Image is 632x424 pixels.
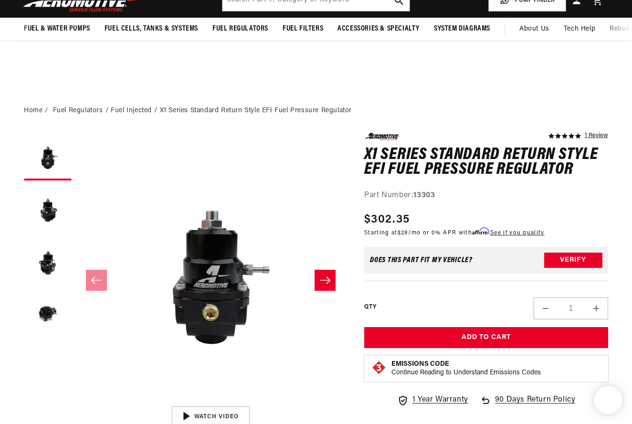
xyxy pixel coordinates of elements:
[544,253,602,268] button: Verify
[17,18,97,40] summary: Fuel & Water Pumps
[512,18,557,41] a: About Us
[391,360,449,368] strong: Emissions Code
[398,230,409,236] span: $28
[24,106,42,116] a: Home
[397,394,468,406] a: 1 Year Warranty
[364,190,608,202] div: Part Number:
[337,24,420,34] span: Accessories & Specialty
[370,256,473,264] div: Does This part fit My vehicle?
[275,18,330,40] summary: Fuel Filters
[97,18,205,40] summary: Fuel Cells, Tanks & Systems
[472,228,489,235] span: Affirm
[283,24,323,34] span: Fuel Filters
[86,270,107,291] button: Slide left
[585,133,608,139] a: 1 reviews
[105,24,198,34] span: Fuel Cells, Tanks & Systems
[427,18,497,40] summary: System Diagrams
[364,327,608,349] button: Add to Cart
[519,25,549,32] span: About Us
[557,18,602,41] summary: Tech Help
[24,290,72,338] button: Load image 4 in gallery view
[364,303,376,311] label: QTY
[24,185,72,233] button: Load image 2 in gallery view
[495,394,576,416] span: 90 Days Return Policy
[434,24,490,34] span: System Diagrams
[24,106,608,116] nav: breadcrumbs
[364,228,544,237] p: Starting at /mo or 0% APR with .
[564,24,595,34] span: Tech Help
[24,24,90,34] span: Fuel & Water Pumps
[315,270,336,291] button: Slide right
[364,148,608,178] h1: X1 Series Standard Return Style EFI Fuel Pressure Regulator
[371,360,387,375] img: Emissions code
[24,133,72,180] button: Load image 1 in gallery view
[391,369,541,377] p: Continue Reading to Understand Emissions Codes
[364,211,410,228] span: $302.35
[111,106,159,116] li: Fuel Injected
[24,238,72,286] button: Load image 3 in gallery view
[391,360,541,377] button: Emissions CodeContinue Reading to Understand Emissions Codes
[330,18,427,40] summary: Accessories & Specialty
[480,394,576,416] a: 90 Days Return Policy
[53,106,111,116] li: Fuel Regulators
[160,106,352,116] li: X1 Series Standard Return Style EFI Fuel Pressure Regulator
[212,24,268,34] span: Fuel Regulators
[412,394,468,406] span: 1 Year Warranty
[205,18,275,40] summary: Fuel Regulators
[490,230,544,236] a: See if you qualify - Learn more about Affirm Financing (opens in modal)
[413,191,435,199] strong: 13303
